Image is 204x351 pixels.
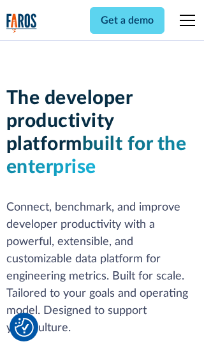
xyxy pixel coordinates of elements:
img: Revisit consent button [15,318,34,337]
p: Connect, benchmark, and improve developer productivity with a powerful, extensible, and customiza... [6,199,198,337]
h1: The developer productivity platform [6,87,198,179]
div: menu [172,5,198,36]
img: Logo of the analytics and reporting company Faros. [6,13,37,33]
button: Cookie Settings [15,318,34,337]
a: home [6,13,37,33]
a: Get a demo [90,7,164,34]
span: built for the enterprise [6,135,187,177]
